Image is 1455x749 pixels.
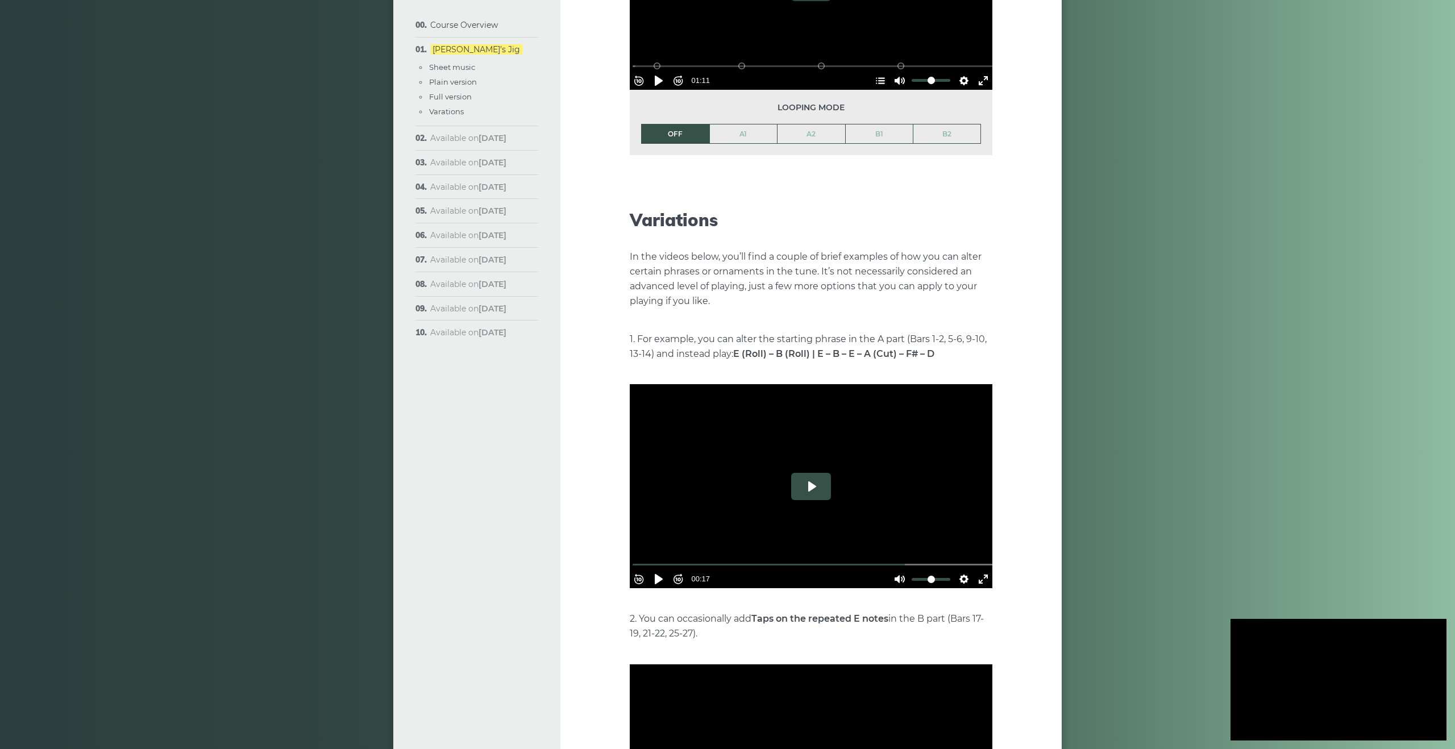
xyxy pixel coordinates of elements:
p: In the videos below, you’ll find a couple of brief examples of how you can alter certain phrases ... [630,249,992,309]
span: Available on [430,182,506,192]
span: Available on [430,230,506,240]
strong: [DATE] [479,303,506,314]
strong: [DATE] [479,206,506,216]
a: A2 [778,124,845,144]
strong: [DATE] [479,255,506,265]
span: Available on [430,279,506,289]
strong: [DATE] [479,230,506,240]
a: Sheet music [429,63,475,72]
h2: Variations [630,210,992,230]
strong: Taps on the repeated E notes [751,613,888,624]
p: 1. For example, you can alter the starting phrase in the A part (Bars 1-2, 5-6, 9-10, 13-14) and ... [630,332,992,361]
strong: [DATE] [479,157,506,168]
span: Available on [430,206,506,216]
strong: [DATE] [479,182,506,192]
a: Full version [429,92,472,101]
span: Available on [430,255,506,265]
span: Available on [430,133,506,143]
span: Available on [430,303,506,314]
a: B1 [846,124,913,144]
span: Looping mode [641,101,981,114]
strong: [DATE] [479,327,506,338]
a: B2 [913,124,980,144]
a: Course Overview [430,20,498,30]
strong: [DATE] [479,133,506,143]
p: 2. You can occasionally add in the B part (Bars 17-19, 21-22, 25-27). [630,611,992,641]
a: Varations [429,107,464,116]
a: Plain version [429,77,477,86]
strong: [DATE] [479,279,506,289]
a: A1 [710,124,778,144]
span: Available on [430,327,506,338]
a: [PERSON_NAME]’s Jig [430,44,522,55]
span: Available on [430,157,506,168]
strong: E (Roll) – B (Roll) | E – B – E – A (Cut) – F# – D [733,348,934,359]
